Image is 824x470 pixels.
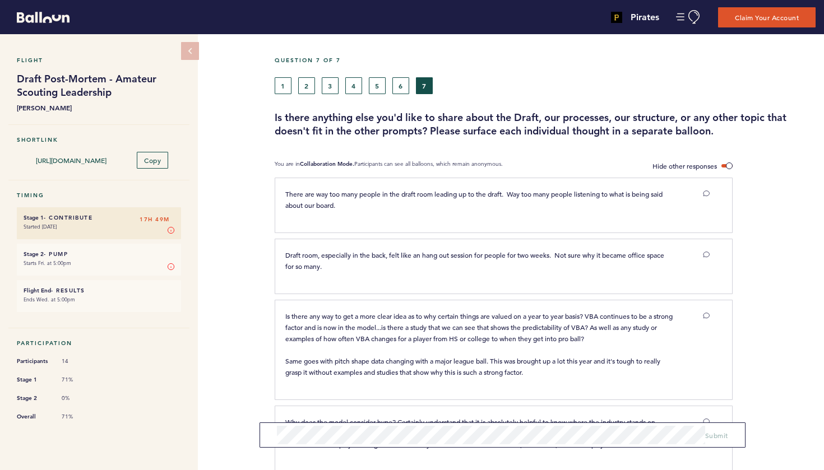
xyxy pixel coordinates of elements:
[345,77,362,94] button: 4
[298,77,315,94] button: 2
[275,160,503,172] p: You are in Participants can see all balloons, which remain anonymous.
[17,192,181,199] h5: Timing
[17,12,70,23] svg: Balloon
[24,296,75,303] time: Ends Wed. at 5:00pm
[369,77,386,94] button: 5
[62,357,95,365] span: 14
[17,136,181,143] h5: Shortlink
[24,259,71,267] time: Starts Fri. at 5:00pm
[285,250,666,271] span: Draft room, especially in the back, felt like an hang out session for people for two weeks. Not s...
[137,152,168,169] button: Copy
[24,287,174,294] h6: - Results
[24,214,44,221] small: Stage 1
[17,411,50,422] span: Overall
[631,11,659,24] h4: Pirates
[17,72,181,99] h1: Draft Post-Mortem - Amateur Scouting Leadership
[275,77,291,94] button: 1
[62,376,95,384] span: 71%
[24,223,57,230] time: Started [DATE]
[144,156,161,165] span: Copy
[62,413,95,421] span: 71%
[140,214,170,225] span: 17H 49M
[17,393,50,404] span: Stage 2
[392,77,409,94] button: 6
[24,250,44,258] small: Stage 2
[17,339,181,347] h5: Participation
[62,394,95,402] span: 0%
[8,11,70,23] a: Balloon
[322,77,339,94] button: 3
[24,250,174,258] h6: - Pump
[275,111,816,138] h3: Is there anything else you'd like to share about the Draft, our processes, our structure, or any ...
[300,160,354,167] b: Collaboration Mode.
[17,356,50,367] span: Participants
[17,57,181,64] h5: Flight
[676,10,701,24] button: Manage Account
[285,417,657,449] span: Why does the model consider hype? Certainly understand that it is absolutely helpful to know wher...
[416,77,433,94] button: 7
[275,57,816,64] h5: Question 7 of 7
[285,311,674,376] span: Is there any way to get a more clear idea as to why certain things are valued on a year to year b...
[17,374,50,385] span: Stage 1
[705,430,728,441] button: Submit
[718,7,816,27] button: Claim Your Account
[24,214,174,221] h6: - Contribute
[24,287,51,294] small: Flight End
[705,431,728,440] span: Submit
[652,161,717,170] span: Hide other responses
[17,102,181,113] b: [PERSON_NAME]
[285,189,664,210] span: There are way too many people in the draft room leading up to the draft. Way too many people list...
